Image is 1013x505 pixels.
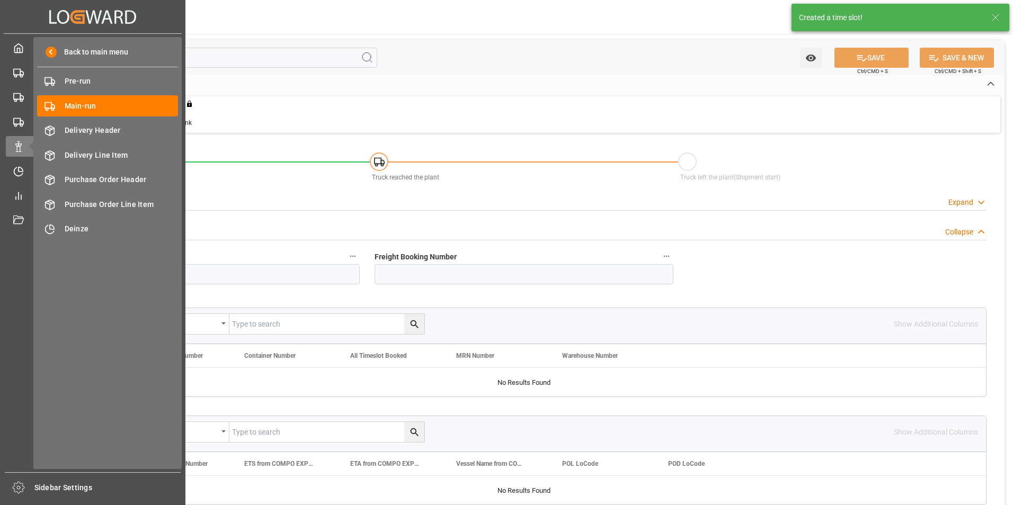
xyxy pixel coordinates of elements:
[6,38,180,58] a: My Cockpit
[800,48,822,68] button: open menu
[668,460,705,467] span: POD LoCode
[37,169,178,190] a: Purchase Order Header
[350,352,407,359] span: All Timeslot Booked
[65,223,179,235] span: Deinze
[346,249,360,263] button: Freight Order Number *
[65,101,179,112] span: Main-run
[948,197,973,208] div: Expand
[799,12,981,23] div: Created a time slot!
[229,314,424,334] input: Type to search
[920,48,994,68] button: SAVE & NEW
[65,76,179,87] span: Pre-run
[37,145,178,165] a: Delivery Line Item
[372,174,439,181] span: Truck reached the plant
[562,460,598,467] span: POL LoCode
[229,422,424,442] input: Type to search
[65,125,179,136] span: Delivery Header
[350,460,421,467] span: ETA from COMPO EXPERT
[37,219,178,239] a: Deinze
[6,62,180,83] a: Main-run Deinze
[37,120,178,141] a: Delivery Header
[456,460,527,467] span: Vessel Name from COMPO EXPERT
[834,48,909,68] button: SAVE
[857,67,888,75] span: Ctrl/CMD + S
[6,160,180,181] a: Timeslot Management
[37,194,178,214] a: Purchase Order Line Item
[155,424,218,436] div: Equals
[935,67,981,75] span: Ctrl/CMD + Shift + S
[375,251,457,263] span: Freight Booking Number
[404,422,424,442] button: search button
[660,249,673,263] button: Freight Booking Number
[37,95,178,116] a: Main-run
[150,422,229,442] button: open menu
[6,87,180,107] a: Pre-run Deinze
[150,314,229,334] button: open menu
[562,352,618,359] span: Warehouse Number
[34,482,181,493] span: Sidebar Settings
[456,352,494,359] span: MRN Number
[945,227,973,238] div: Collapse
[49,48,377,68] input: Search Fields
[155,316,218,328] div: Equals
[6,111,180,132] a: Purchase Order Header Deinze
[244,352,296,359] span: Container Number
[680,174,780,181] span: Truck left the plant(Shipment start)
[244,460,315,467] span: ETS from COMPO EXPERT
[404,314,424,334] button: search button
[57,47,128,58] span: Back to main menu
[65,199,179,210] span: Purchase Order Line Item
[65,174,179,185] span: Purchase Order Header
[65,150,179,161] span: Delivery Line Item
[37,71,178,92] a: Pre-run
